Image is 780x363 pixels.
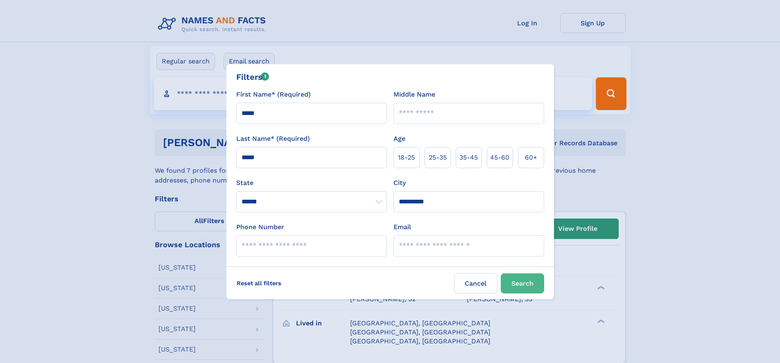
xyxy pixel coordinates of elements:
label: First Name* (Required) [236,90,311,99]
label: State [236,178,387,188]
label: Cancel [454,273,497,293]
label: Reset all filters [231,273,287,293]
span: 35‑45 [459,153,478,162]
label: City [393,178,406,188]
label: Middle Name [393,90,435,99]
div: Filters [236,71,269,83]
label: Last Name* (Required) [236,134,310,144]
span: 45‑60 [490,153,509,162]
label: Phone Number [236,222,284,232]
span: 60+ [525,153,537,162]
label: Email [393,222,411,232]
span: 25‑35 [429,153,447,162]
label: Age [393,134,405,144]
span: 18‑25 [398,153,415,162]
button: Search [501,273,544,293]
